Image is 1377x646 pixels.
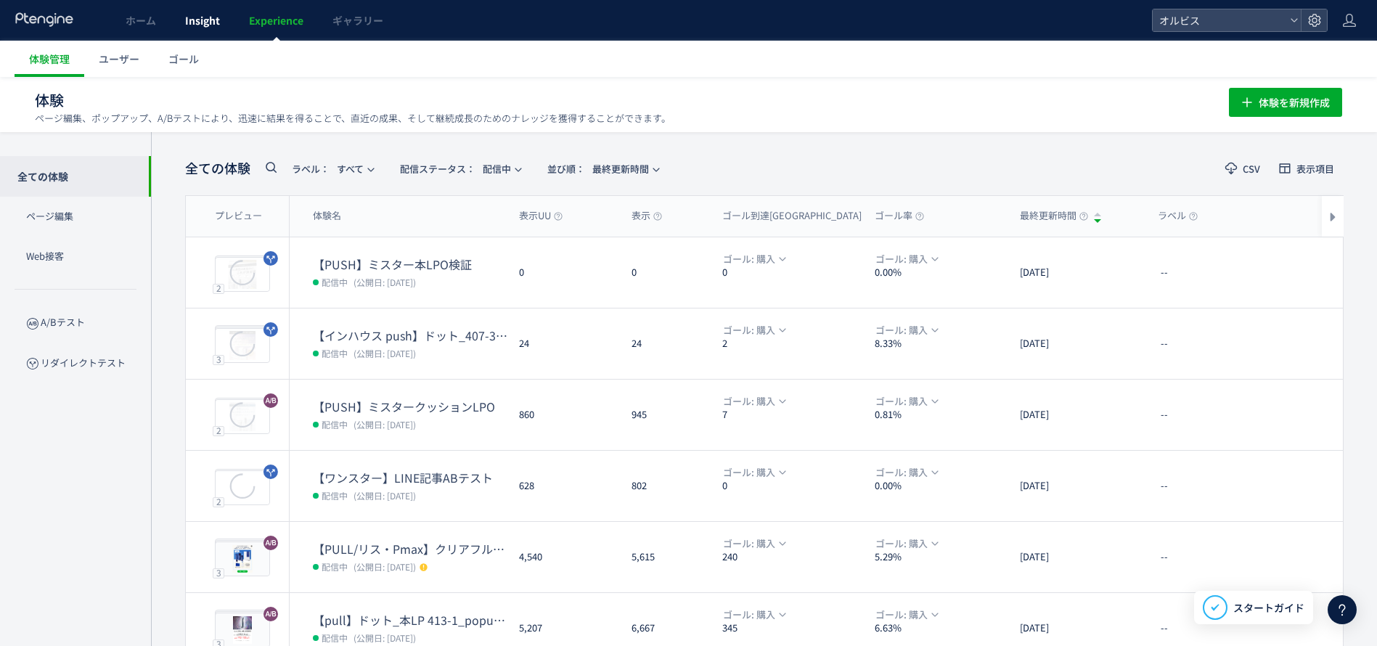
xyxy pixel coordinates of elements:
[722,337,863,351] dt: 2
[332,13,383,28] span: ギャラリー
[875,550,1008,564] dt: 5.29%
[313,398,507,415] dt: 【PUSH】ミスタークッションLPO
[723,322,775,338] span: ゴール: 購入
[507,237,620,308] div: 0
[185,159,250,178] span: 全ての体験
[213,283,224,293] div: 2
[866,465,946,481] button: ゴール: 購入
[723,607,775,623] span: ゴール: 購入
[620,522,711,592] div: 5,615
[400,162,475,176] span: 配信ステータス​：
[322,630,348,645] span: 配信中
[1161,550,1168,564] span: --
[875,408,1008,422] dt: 0.81%
[714,393,793,409] button: ゴール: 購入
[866,322,946,338] button: ゴール: 購入
[1259,88,1330,117] span: 体験を新規作成
[1020,209,1088,223] span: 最終更新時間
[313,541,507,557] dt: 【PULL/リス・Pmax】クリアフル205_ポップアップ
[1296,164,1334,173] span: 表示項目
[29,52,70,66] span: 体験管理
[1008,380,1146,450] div: [DATE]
[1008,308,1146,379] div: [DATE]
[714,251,793,267] button: ゴール: 購入
[185,13,220,28] span: Insight
[1229,88,1342,117] button: 体験を新規作成
[714,536,793,552] button: ゴール: 購入
[313,327,507,344] dt: 【インハウス push】ドット_407-37(アンケ)vs407-26(アンケ)
[714,322,793,338] button: ゴール: 購入
[1008,522,1146,592] div: [DATE]
[354,418,416,430] span: (公開日: [DATE])
[168,52,199,66] span: ゴール
[1233,600,1304,616] span: スタートガイド
[322,488,348,502] span: 配信中
[722,479,863,493] dt: 0
[213,496,224,507] div: 2
[723,393,775,409] span: ゴール: 購入
[99,52,139,66] span: ユーザー
[1161,479,1168,493] span: --
[547,162,585,176] span: 並び順：
[35,90,1197,111] h1: 体験
[1216,157,1270,180] button: CSV
[723,251,775,267] span: ゴール: 購入
[722,621,863,635] dt: 345
[322,274,348,289] span: 配信中
[354,347,416,359] span: (公開日: [DATE])
[292,157,364,181] span: すべて
[722,209,873,223] span: ゴール到達[GEOGRAPHIC_DATA]
[313,612,507,629] dt: 【pull】ドット_本LP 413-1_popup（リンクル）
[723,536,775,552] span: ゴール: 購入
[1161,337,1168,351] span: --
[866,607,946,623] button: ゴール: 購入
[519,209,563,223] span: 表示UU
[875,536,928,552] span: ゴール: 購入
[1155,9,1284,31] span: オルビス
[1270,157,1344,180] button: 表示項目
[875,266,1008,279] dt: 0.00%
[620,237,711,308] div: 0
[313,209,341,223] span: 体験名
[722,550,863,564] dt: 240
[391,157,529,180] button: 配信ステータス​：配信中
[1008,237,1146,308] div: [DATE]
[313,470,507,486] dt: 【ワンスター】LINE記事ABテスト
[354,489,416,502] span: (公開日: [DATE])
[354,276,416,288] span: (公開日: [DATE])
[866,251,946,267] button: ゴール: 購入
[354,560,416,573] span: (公開日: [DATE])
[213,425,224,436] div: 2
[714,607,793,623] button: ゴール: 購入
[215,209,262,223] span: プレビュー
[292,162,330,176] span: ラベル：
[322,417,348,431] span: 配信中
[213,354,224,364] div: 3
[866,393,946,409] button: ゴール: 購入
[620,451,711,521] div: 802
[875,322,928,338] span: ゴール: 購入
[1161,621,1168,635] span: --
[875,479,1008,493] dt: 0.00%
[866,536,946,552] button: ゴール: 購入
[507,522,620,592] div: 4,540
[249,13,303,28] span: Experience
[213,568,224,578] div: 3
[875,465,928,481] span: ゴール: 購入
[875,209,924,223] span: ゴール率
[632,209,662,223] span: 表示
[507,451,620,521] div: 628
[875,337,1008,351] dt: 8.33%
[313,256,507,273] dt: 【PUSH】ミスター本LPO検証
[547,157,649,181] span: 最終更新時間
[282,157,382,180] button: ラベル：すべて
[723,465,775,481] span: ゴール: 購入
[126,13,156,28] span: ホーム
[354,631,416,644] span: (公開日: [DATE])
[620,380,711,450] div: 945
[1008,451,1146,521] div: [DATE]
[1161,266,1168,279] span: --
[714,465,793,481] button: ゴール: 購入
[875,607,928,623] span: ゴール: 購入
[507,380,620,450] div: 860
